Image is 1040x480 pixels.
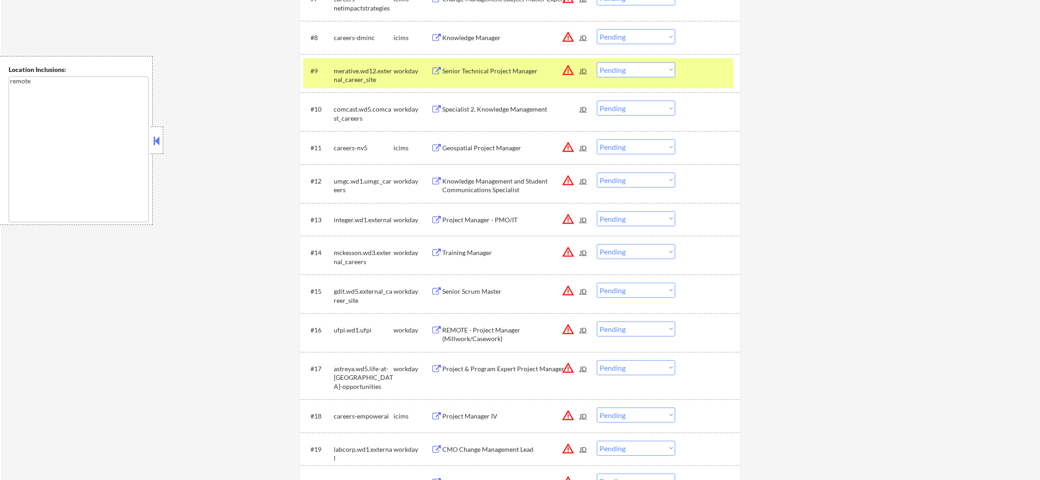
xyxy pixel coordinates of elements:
[310,33,326,42] div: #8
[310,105,326,114] div: #10
[442,248,580,257] div: Training Manager
[334,364,393,391] div: astreya.wd5.life-at-[GEOGRAPHIC_DATA]-opportunities
[9,65,149,74] div: Location Inclusions:
[393,326,431,335] div: workday
[393,364,431,373] div: workday
[562,141,574,153] button: warning_amber
[334,287,393,305] div: gdit.wd5.external_career_site
[579,101,588,117] div: JD
[442,66,580,76] div: Senior Technical Project Manager
[579,173,588,189] div: JD
[393,66,431,76] div: workday
[334,248,393,266] div: mckesson.wd3.external_careers
[442,105,580,114] div: Specialist 2, Knowledge Management
[393,143,431,153] div: icims
[579,244,588,260] div: JD
[562,245,574,258] button: warning_amber
[442,412,580,421] div: Project Manager IV
[393,445,431,454] div: workday
[310,177,326,186] div: #12
[334,33,393,42] div: careers-dminc
[442,33,580,42] div: Knowledge Manager
[310,215,326,225] div: #13
[310,412,326,421] div: #18
[562,174,574,187] button: warning_amber
[562,362,574,374] button: warning_amber
[442,445,580,454] div: CMO Change Management Lead
[334,215,393,225] div: integer.wd1.external
[334,412,393,421] div: careers-empowerai
[562,442,574,455] button: warning_amber
[393,287,431,296] div: workday
[579,139,588,156] div: JD
[442,326,580,343] div: REMOTE - Project Manager (Millwork/Casework)
[334,105,393,123] div: comcast.wd5.comcast_careers
[393,177,431,186] div: workday
[334,66,393,84] div: merative.wd12.external_career_site
[334,326,393,335] div: ufpi.wd1.ufpi
[334,177,393,194] div: umgc.wd1.umgc_careers
[334,445,393,463] div: labcorp.wd1.external
[579,408,588,424] div: JD
[442,215,580,225] div: Project Manager - PMO/IT
[442,143,580,153] div: Geospatial Project Manager
[393,215,431,225] div: workday
[310,445,326,454] div: #19
[579,211,588,228] div: JD
[579,322,588,338] div: JD
[562,31,574,43] button: warning_amber
[393,33,431,42] div: icims
[562,213,574,225] button: warning_amber
[310,326,326,335] div: #16
[393,412,431,421] div: icims
[562,64,574,77] button: warning_amber
[334,143,393,153] div: careers-nv5
[442,287,580,296] div: Senior Scrum Master
[310,364,326,373] div: #17
[310,248,326,257] div: #14
[579,283,588,299] div: JD
[310,143,326,153] div: #11
[442,364,580,373] div: Project & Program Expert Project Manager
[442,177,580,194] div: Knowledge Management and Student Communications Specialist
[579,62,588,79] div: JD
[310,66,326,76] div: #9
[310,287,326,296] div: #15
[562,409,574,422] button: warning_amber
[579,29,588,46] div: JD
[393,105,431,114] div: workday
[579,360,588,377] div: JD
[562,284,574,297] button: warning_amber
[393,248,431,257] div: workday
[562,323,574,336] button: warning_amber
[579,441,588,457] div: JD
